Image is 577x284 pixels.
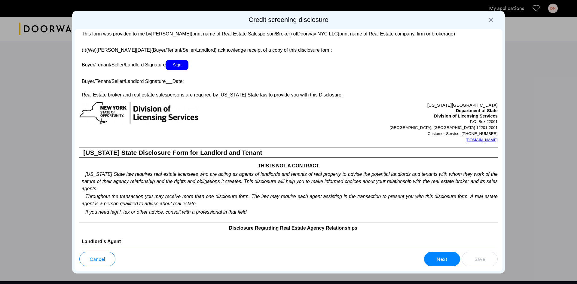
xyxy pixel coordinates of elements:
[79,252,115,266] button: button
[79,222,498,232] h4: Disclosure Regarding Real Estate Agency Relationships
[288,114,498,119] p: Division of Licensing Services
[462,252,498,266] button: button
[79,245,498,281] p: A landlord’s agent is an agent who is engaged by a landlord to represent the landlord’s interest....
[288,131,498,137] p: Customer Service: [PHONE_NUMBER]
[424,252,460,266] button: button
[79,192,498,208] p: Throughout the transaction you may receive more than one disclosure form. The law may require eac...
[82,62,166,67] span: Buyer/Tenant/Seller/Landlord Signature
[79,91,498,99] p: Real Estate broker and real estate salespersons are required by [US_STATE] State law to provide y...
[466,137,498,143] a: [DOMAIN_NAME]
[79,148,498,158] h3: [US_STATE] State Disclosure Form for Landlord and Tenant
[79,44,498,54] p: (I)(We) (Buyer/Tenant/Seller/Landlord) acknowledge receipt of a copy of this disclosure form:
[96,47,151,53] u: [PERSON_NAME][DATE]
[79,30,498,38] p: This form was provided to me by (print name of Real Estate Salesperson/Broker) of (print name of ...
[79,102,199,125] img: new-york-logo.png
[79,76,498,85] p: Buyer/Tenant/Seller/Landlord Signature Date:
[437,256,447,263] span: Next
[288,108,498,114] p: Department of State
[75,16,502,24] h2: Credit screening disclosure
[288,119,498,125] p: P.O. Box 22001
[166,60,188,70] span: Sign
[79,169,498,192] p: [US_STATE] State law requires real estate licensees who are acting as agents of landlords and ten...
[288,125,498,131] p: [GEOGRAPHIC_DATA], [GEOGRAPHIC_DATA] 12201-2001
[297,31,338,36] u: Doorway NYC LLC
[288,102,498,108] p: [US_STATE][GEOGRAPHIC_DATA]
[90,256,105,263] span: Cancel
[79,238,498,245] h4: Landlord’s Agent
[151,31,191,36] u: [PERSON_NAME]
[79,158,498,169] h4: THIS IS NOT A CONTRACT
[79,207,498,216] p: If you need legal, tax or other advice, consult with a professional in that field.
[475,256,485,263] span: Save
